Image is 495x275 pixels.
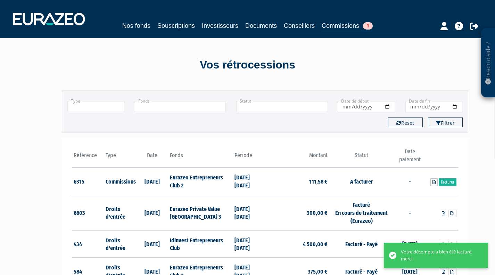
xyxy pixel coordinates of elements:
[329,168,394,195] td: A facturer
[136,195,168,230] td: [DATE]
[136,148,168,168] th: Date
[233,195,265,230] td: [DATE] [DATE]
[72,148,104,168] th: Référence
[388,118,423,127] button: Reset
[233,148,265,168] th: Période
[72,230,104,258] td: 434
[168,230,232,258] td: Idinvest Entrepreneurs Club
[265,168,329,195] td: 111,58 €
[136,230,168,258] td: [DATE]
[394,148,426,168] th: Date paiement
[168,168,232,195] td: Eurazeo Entrepreneurs Club 2
[245,21,277,31] a: Documents
[439,178,456,186] a: Facturer
[72,195,104,230] td: 6603
[265,195,329,230] td: 300,00 €
[13,13,85,25] img: 1732889491-logotype_eurazeo_blanc_rvb.png
[394,168,426,195] td: -
[265,148,329,168] th: Montant
[322,21,373,32] a: Commissions1
[157,21,195,31] a: Souscriptions
[168,148,232,168] th: Fonds
[104,195,136,230] td: Droits d'entrée
[401,249,478,262] div: Votre décompte a bien été facturé, merci.
[168,195,232,230] td: Eurazeo Private Value [GEOGRAPHIC_DATA] 3
[50,57,446,73] div: Vos rétrocessions
[72,168,104,195] td: 6315
[284,21,315,31] a: Conseillers
[484,32,492,94] p: Besoin d'aide ?
[233,168,265,195] td: [DATE] [DATE]
[104,148,136,168] th: Type
[122,21,150,31] a: Nos fonds
[233,230,265,258] td: [DATE] [DATE]
[363,22,373,30] span: 1
[329,148,394,168] th: Statut
[265,230,329,258] td: 4 500,00 €
[394,230,426,258] td: [DATE]
[329,230,394,258] td: Facturé - Payé
[136,168,168,195] td: [DATE]
[394,195,426,230] td: -
[428,118,463,127] button: Filtrer
[329,195,394,230] td: Facturé En cours de traitement (Eurazeo)
[202,21,238,31] a: Investisseurs
[104,230,136,258] td: Droits d'entrée
[104,168,136,195] td: Commissions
